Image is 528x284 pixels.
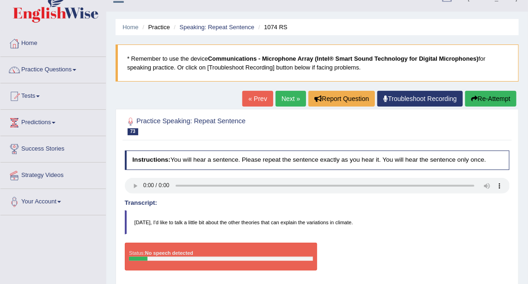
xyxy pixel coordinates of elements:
[0,189,106,212] a: Your Account
[276,91,306,107] a: Next »
[0,136,106,159] a: Success Stories
[242,91,273,107] a: « Prev
[0,31,106,54] a: Home
[0,110,106,133] a: Predictions
[377,91,463,107] a: Troubleshoot Recording
[125,243,317,271] div: Status:
[125,151,510,170] h4: You will hear a sentence. Please repeat the sentence exactly as you hear it. You will hear the se...
[0,163,106,186] a: Strategy Videos
[125,116,363,135] h2: Practice Speaking: Repeat Sentence
[123,24,139,31] a: Home
[125,200,510,207] h4: Transcript:
[308,91,375,107] button: Report Question
[140,23,170,32] li: Practice
[125,210,510,234] blockquote: [DATE], I'd like to talk a little bit about the other theories that can explain the variations in...
[208,55,479,62] b: Communications - Microphone Array (Intel® Smart Sound Technology for Digital Microphones)
[132,156,170,163] b: Instructions:
[145,250,193,256] strong: No speech detected
[465,91,516,107] button: Re-Attempt
[116,44,519,82] blockquote: * Remember to use the device for speaking practice. Or click on [Troubleshoot Recording] button b...
[0,83,106,107] a: Tests
[128,128,138,135] span: 73
[179,24,254,31] a: Speaking: Repeat Sentence
[256,23,288,32] li: 1074 RS
[0,57,106,80] a: Practice Questions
